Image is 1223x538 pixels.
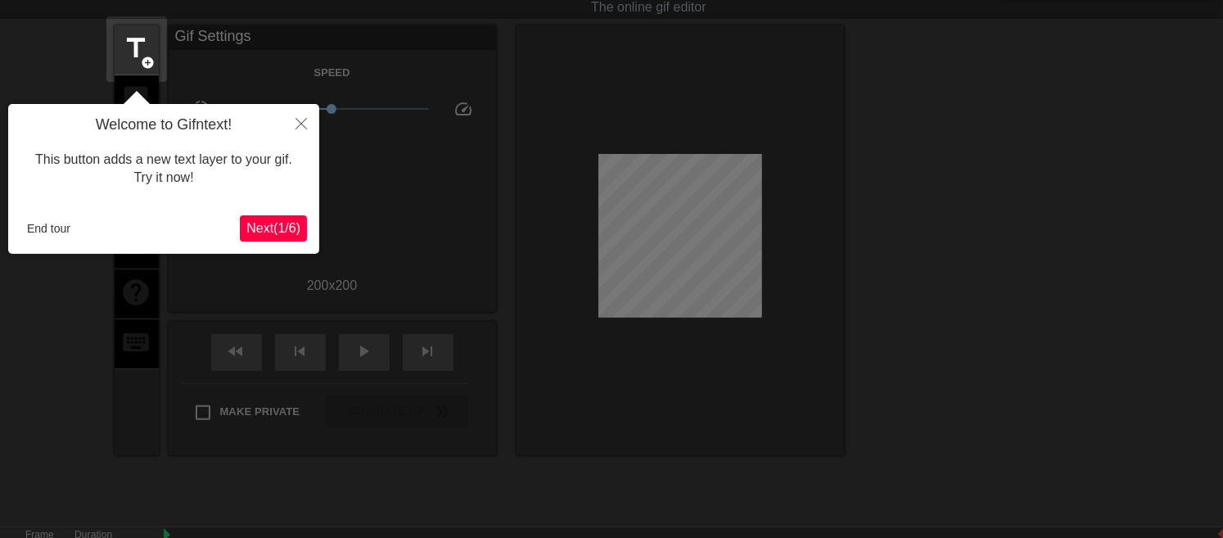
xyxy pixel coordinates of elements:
[20,216,77,241] button: End tour
[240,215,307,242] button: Next
[283,104,319,142] button: Close
[246,221,300,235] span: Next ( 1 / 6 )
[20,116,307,134] h4: Welcome to Gifntext!
[20,134,307,204] div: This button adds a new text layer to your gif. Try it now!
